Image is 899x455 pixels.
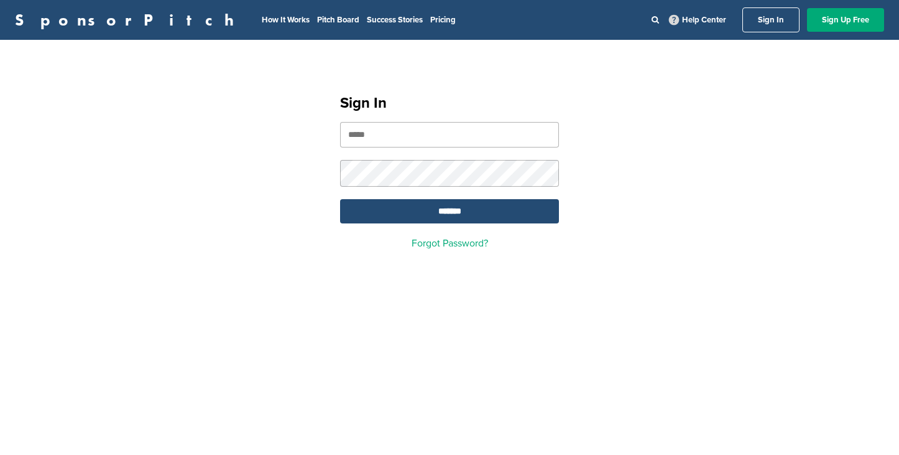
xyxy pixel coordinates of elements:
a: How It Works [262,15,310,25]
h1: Sign In [340,92,559,115]
a: SponsorPitch [15,12,242,28]
a: Sign In [742,7,800,32]
a: Help Center [666,12,729,27]
a: Success Stories [367,15,423,25]
a: Forgot Password? [412,237,488,250]
a: Sign Up Free [807,8,884,32]
a: Pitch Board [317,15,359,25]
a: Pricing [430,15,456,25]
